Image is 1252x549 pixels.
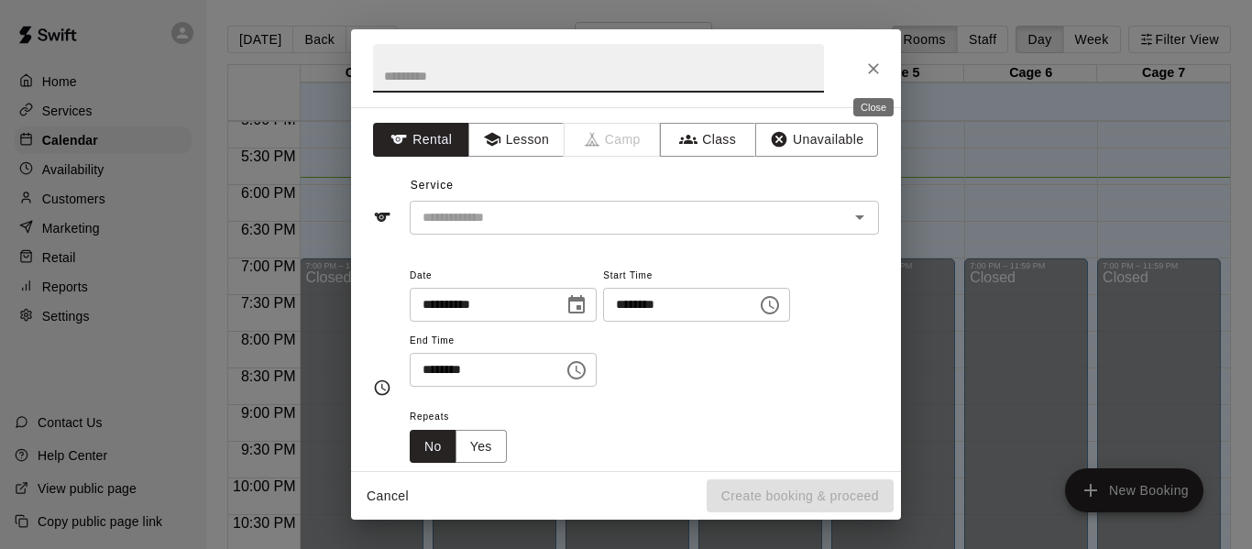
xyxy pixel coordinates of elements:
div: Close [853,98,894,116]
span: Start Time [603,264,790,289]
button: Choose time, selected time is 6:45 PM [558,352,595,389]
span: Service [411,179,454,192]
button: Open [847,204,873,230]
button: Rental [373,123,469,157]
button: Cancel [358,479,417,513]
button: Lesson [468,123,565,157]
button: Choose date, selected date is Aug 10, 2025 [558,287,595,324]
button: Choose time, selected time is 6:15 PM [752,287,788,324]
button: No [410,430,456,464]
span: End Time [410,329,597,354]
span: Repeats [410,405,522,430]
span: Camps can only be created in the Services page [565,123,661,157]
button: Yes [456,430,507,464]
svg: Timing [373,379,391,397]
button: Class [660,123,756,157]
div: outlined button group [410,430,507,464]
button: Unavailable [755,123,878,157]
svg: Service [373,208,391,226]
button: Close [857,52,890,85]
span: Date [410,264,597,289]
